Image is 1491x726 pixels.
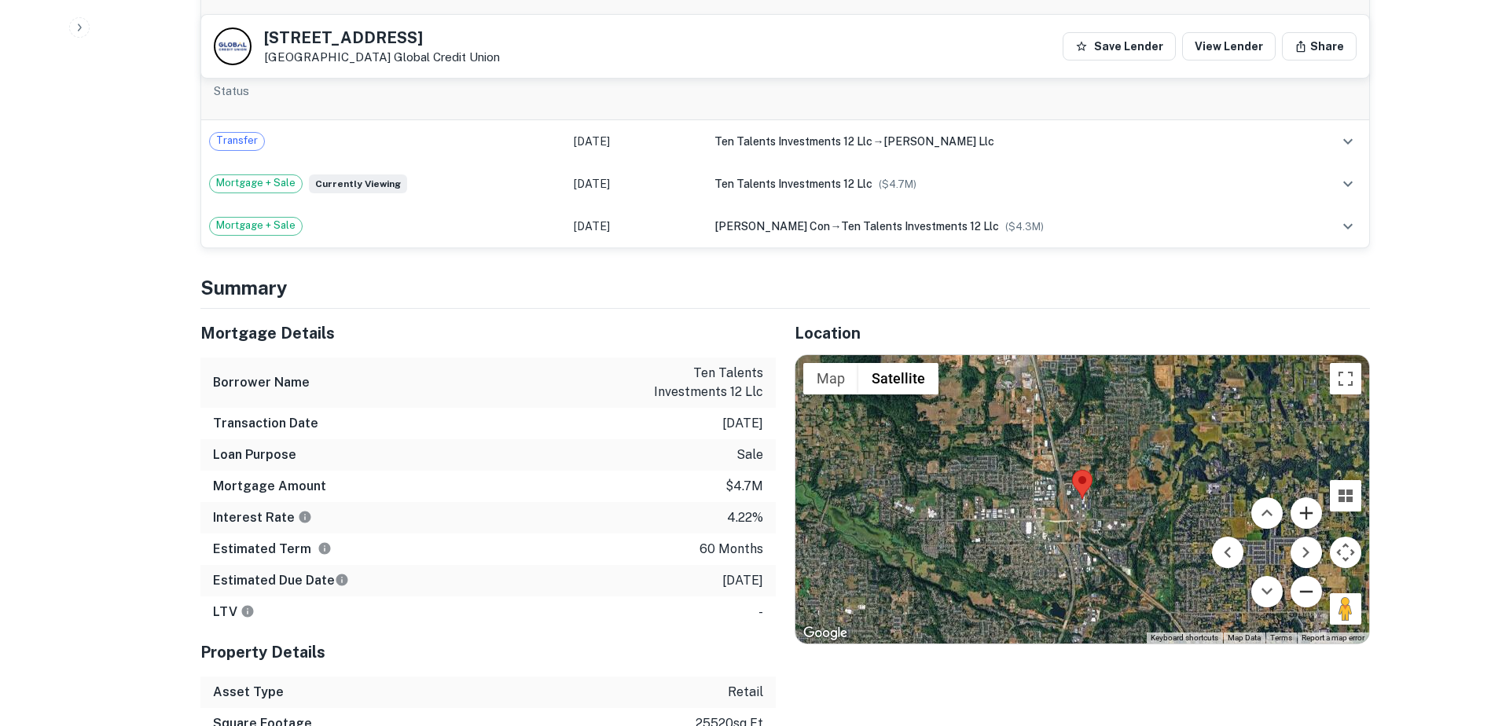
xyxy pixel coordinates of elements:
span: Currently viewing [309,174,407,193]
div: → [714,218,1288,235]
button: Zoom in [1291,497,1322,529]
h6: Interest Rate [213,508,312,527]
p: ten talents investments 12 llc [622,364,763,401]
div: → [714,133,1288,150]
span: ($ 4.3M ) [1005,221,1044,233]
a: View Lender [1182,32,1276,60]
a: Terms (opens in new tab) [1270,633,1292,642]
h5: Mortgage Details [200,321,776,345]
span: ($ 4.7M ) [879,178,916,190]
button: Keyboard shortcuts [1151,632,1218,643]
p: Title Company [599,13,779,32]
h4: Summary [200,273,1370,302]
span: ten talents investments 12 llc [841,220,999,233]
p: Status [214,82,1357,101]
h6: Loan Purpose [213,445,296,464]
p: [DATE] [722,571,763,590]
span: Mortgage + Sale [210,175,302,191]
a: Report a map error [1302,633,1364,642]
iframe: Chat Widget [1412,550,1491,625]
button: Share [1282,32,1357,60]
button: Move down [1251,576,1283,607]
svg: Term is based on a standard schedule for this type of loan. [318,541,332,555]
h5: Location [795,321,1370,345]
button: Show street map [803,363,858,394]
button: Map Data [1228,632,1261,643]
p: Document Type [214,13,394,32]
td: [DATE] [566,205,707,247]
h5: Property Details [200,640,776,664]
h6: LTV [213,603,255,621]
h6: Transaction Date [213,414,318,433]
h6: Asset Type [213,683,284,702]
button: Save Lender [1063,32,1176,60]
p: 60 months [700,540,763,559]
p: $4.7m [725,477,763,496]
button: Move up [1251,497,1283,529]
h6: Estimated Due Date [213,571,349,590]
span: ten talents investments 12 llc [714,178,872,190]
button: Move left [1212,537,1243,568]
td: [DATE] [566,163,707,205]
svg: LTVs displayed on the website are for informational purposes only and may be reported incorrectly... [241,604,255,618]
p: 4.22% [727,508,763,527]
h6: Borrower Name [213,373,310,392]
span: ten talents investments 12 llc [714,135,872,148]
button: expand row [1335,213,1361,240]
p: [GEOGRAPHIC_DATA] [264,50,500,64]
button: Drag Pegman onto the map to open Street View [1330,593,1361,625]
button: Toggle fullscreen view [1330,363,1361,394]
a: Open this area in Google Maps (opens a new window) [799,623,851,643]
span: [PERSON_NAME] con [714,220,830,233]
p: sale [736,445,763,464]
h5: [STREET_ADDRESS] [264,30,500,46]
button: expand row [1335,170,1361,197]
img: Google [799,623,851,643]
h6: Estimated Term [213,540,332,559]
a: Global Credit Union [394,50,500,64]
p: retail [728,683,763,702]
span: [PERSON_NAME] llc [883,135,994,148]
p: [DATE] [722,414,763,433]
p: Document Number [406,13,586,32]
button: Move right [1291,537,1322,568]
h6: Mortgage Amount [213,477,326,496]
button: expand row [1335,128,1361,155]
button: Zoom out [1291,576,1322,607]
span: Transfer [210,133,264,148]
svg: The interest rates displayed on the website are for informational purposes only and may be report... [298,510,312,524]
svg: Estimate is based on a standard schedule for this type of loan. [335,573,349,587]
button: Tilt map [1330,480,1361,511]
span: Mortgage + Sale [210,218,302,233]
button: Show satellite imagery [858,363,938,394]
td: [DATE] [566,120,707,163]
button: Map camera controls [1330,537,1361,568]
p: - [758,603,763,621]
